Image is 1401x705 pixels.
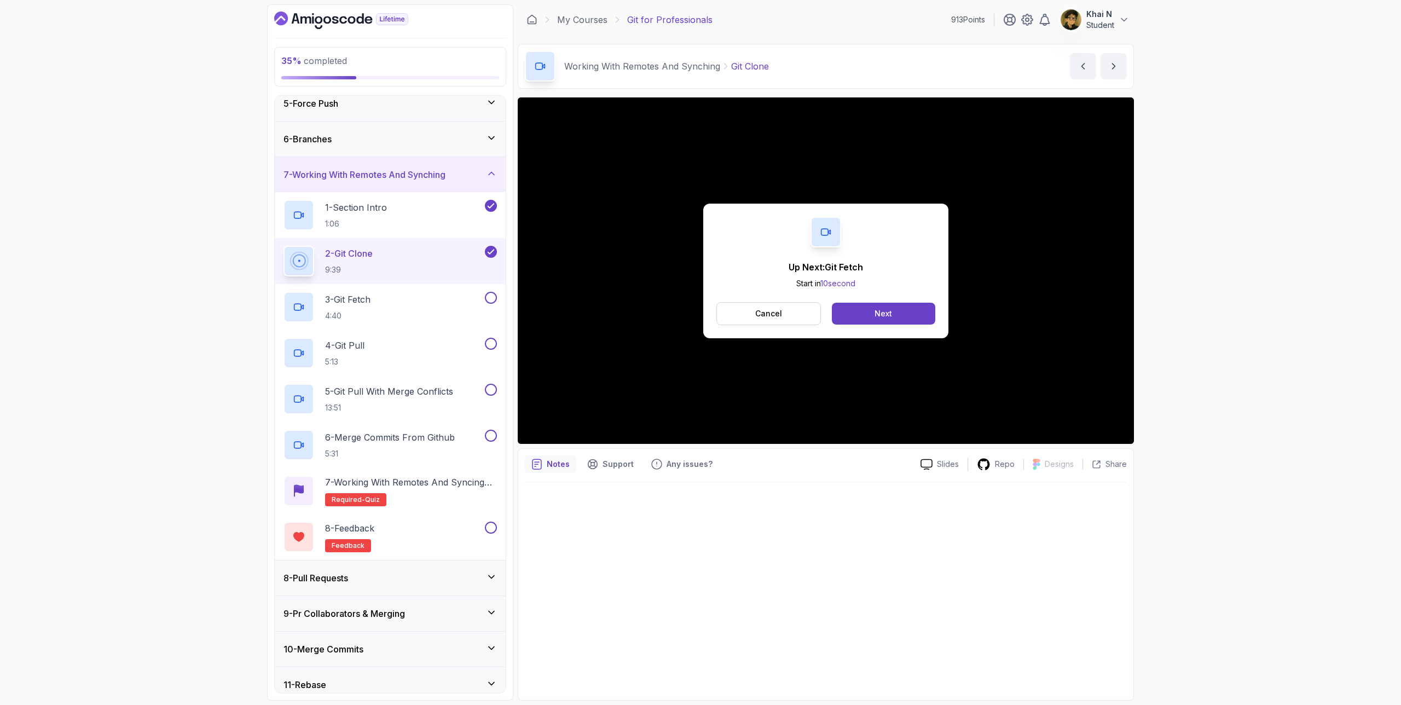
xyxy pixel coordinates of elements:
[789,261,863,274] p: Up Next: Git Fetch
[275,667,506,702] button: 11-Rebase
[283,476,497,506] button: 7-Working with Remotes and Syncing QuizRequired-quiz
[281,55,347,66] span: completed
[525,455,576,473] button: notes button
[283,522,497,552] button: 8-Feedbackfeedback
[332,541,364,550] span: feedback
[283,168,445,181] h3: 7 - Working With Remotes And Synching
[731,60,769,73] p: Git Clone
[875,308,892,319] div: Next
[283,678,326,691] h3: 11 - Rebase
[275,632,506,667] button: 10-Merge Commits
[937,459,959,470] p: Slides
[1082,459,1127,470] button: Share
[1105,459,1127,470] p: Share
[1060,9,1130,31] button: user profile imageKhai NStudent
[275,560,506,596] button: 8-Pull Requests
[1101,53,1127,79] button: next content
[755,308,782,319] p: Cancel
[325,218,387,229] p: 1:06
[325,339,364,352] p: 4 - Git Pull
[603,459,634,470] p: Support
[283,200,497,230] button: 1-Section Intro1:06
[716,302,821,325] button: Cancel
[325,201,387,214] p: 1 - Section Intro
[283,97,338,110] h3: 5 - Force Push
[325,431,455,444] p: 6 - Merge Commits From Github
[332,495,365,504] span: Required-
[325,448,455,459] p: 5:31
[995,459,1015,470] p: Repo
[627,13,713,26] p: Git for Professionals
[789,278,863,289] p: Start in
[365,495,380,504] span: quiz
[274,11,433,29] a: Dashboard
[325,264,373,275] p: 9:39
[283,643,363,656] h3: 10 - Merge Commits
[518,97,1134,444] iframe: To enrich screen reader interactions, please activate Accessibility in Grammarly extension settings
[581,455,640,473] button: Support button
[325,402,453,413] p: 13:51
[275,122,506,157] button: 6-Branches
[325,385,453,398] p: 5 - Git Pull With Merge Conflicts
[912,459,968,470] a: Slides
[283,430,497,460] button: 6-Merge Commits From Github5:31
[283,292,497,322] button: 3-Git Fetch4:40
[325,310,370,321] p: 4:40
[281,55,302,66] span: 35 %
[1086,20,1114,31] p: Student
[667,459,713,470] p: Any issues?
[275,157,506,192] button: 7-Working With Remotes And Synching
[564,60,720,73] p: Working With Remotes And Synching
[1045,459,1074,470] p: Designs
[325,476,497,489] p: 7 - Working with Remotes and Syncing Quiz
[283,132,332,146] h3: 6 - Branches
[325,293,370,306] p: 3 - Git Fetch
[832,303,935,325] button: Next
[557,13,607,26] a: My Courses
[283,246,497,276] button: 2-Git Clone9:39
[1061,9,1081,30] img: user profile image
[968,458,1023,471] a: Repo
[283,571,348,585] h3: 8 - Pull Requests
[547,459,570,470] p: Notes
[526,14,537,25] a: Dashboard
[820,279,855,288] span: 10 second
[325,356,364,367] p: 5:13
[645,455,719,473] button: Feedback button
[275,596,506,631] button: 9-Pr Collaborators & Merging
[283,607,405,620] h3: 9 - Pr Collaborators & Merging
[283,338,497,368] button: 4-Git Pull5:13
[951,14,985,25] p: 913 Points
[1086,9,1114,20] p: Khai N
[325,522,374,535] p: 8 - Feedback
[1070,53,1096,79] button: previous content
[325,247,373,260] p: 2 - Git Clone
[283,384,497,414] button: 5-Git Pull With Merge Conflicts13:51
[275,86,506,121] button: 5-Force Push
